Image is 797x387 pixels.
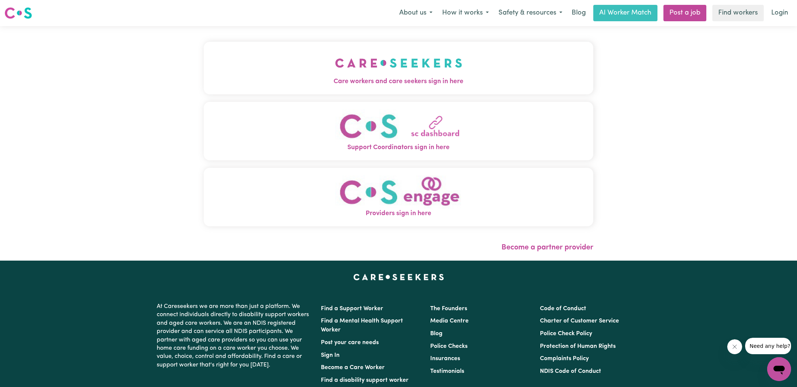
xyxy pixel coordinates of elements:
a: Become a Care Worker [321,365,385,371]
button: Safety & resources [494,5,567,21]
button: How it works [437,5,494,21]
p: At Careseekers we are more than just a platform. We connect individuals directly to disability su... [157,299,312,372]
a: Blog [567,5,590,21]
iframe: Button to launch messaging window [767,357,791,381]
a: Find workers [712,5,764,21]
span: Care workers and care seekers sign in here [204,77,593,86]
a: Complaints Policy [540,356,589,362]
iframe: Close message [727,339,742,354]
button: Providers sign in here [204,168,593,226]
a: Find a disability support worker [321,377,409,383]
iframe: Message from company [745,338,791,354]
a: Login [767,5,793,21]
span: Support Coordinators sign in here [204,143,593,152]
button: About us [394,5,437,21]
a: Testimonials [430,368,464,374]
a: Careseekers logo [4,4,32,22]
a: AI Worker Match [593,5,657,21]
a: Insurances [430,356,460,362]
img: Careseekers logo [4,6,32,20]
button: Support Coordinators sign in here [204,102,593,160]
a: Careseekers home page [353,274,444,280]
a: Police Checks [430,343,468,349]
a: Post your care needs [321,340,379,346]
a: Find a Mental Health Support Worker [321,318,403,333]
a: Find a Support Worker [321,306,383,312]
a: Sign In [321,352,340,358]
a: Protection of Human Rights [540,343,616,349]
a: Post a job [663,5,706,21]
a: The Founders [430,306,467,312]
button: Care workers and care seekers sign in here [204,42,593,94]
a: Become a partner provider [501,244,593,251]
a: Media Centre [430,318,469,324]
a: Blog [430,331,443,337]
a: Police Check Policy [540,331,592,337]
a: NDIS Code of Conduct [540,368,601,374]
a: Code of Conduct [540,306,586,312]
a: Charter of Customer Service [540,318,619,324]
span: Providers sign in here [204,209,593,218]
